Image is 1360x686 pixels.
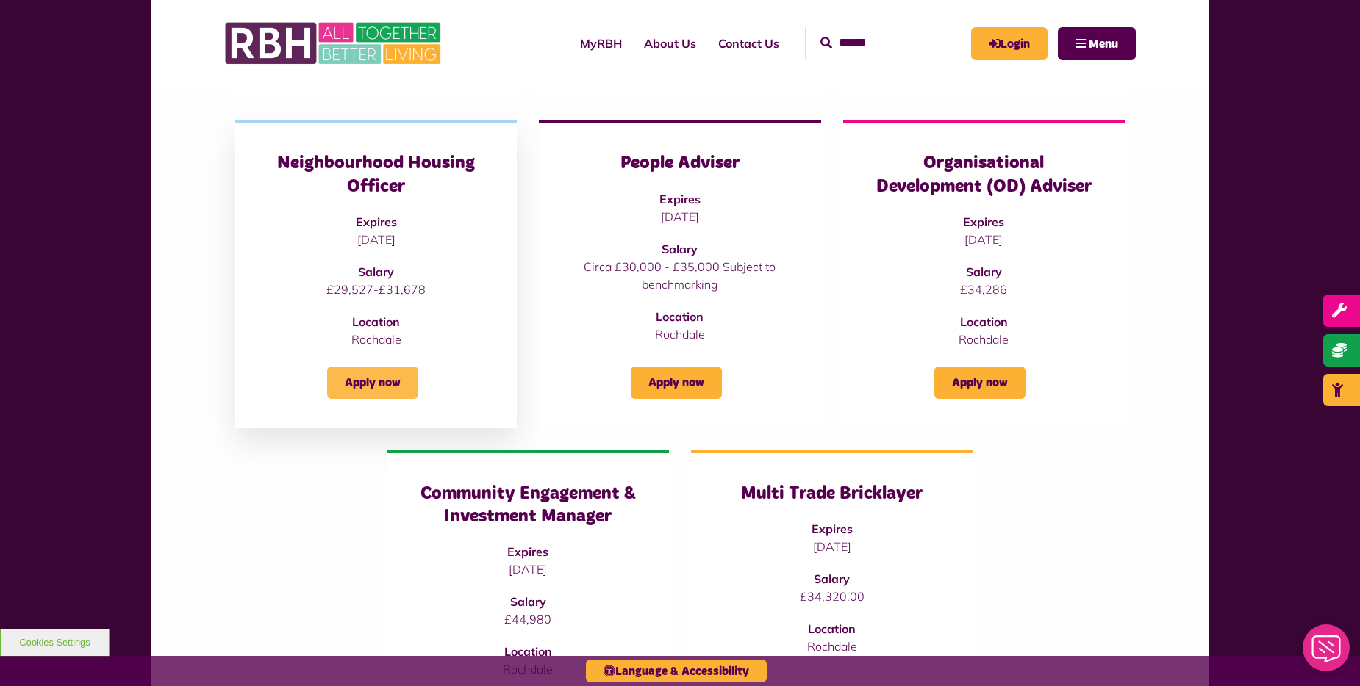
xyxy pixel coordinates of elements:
[352,314,400,329] strong: Location
[873,152,1095,198] h3: Organisational Development (OD) Adviser
[814,571,850,586] strong: Salary
[265,152,487,198] h3: Neighbourhood Housing Officer
[656,309,704,324] strong: Location
[873,231,1095,248] p: [DATE]
[568,258,791,293] p: Circa £30,000 - £35,000 Subject to benchmarking
[960,314,1008,329] strong: Location
[586,660,767,682] button: Language & Accessibility
[356,214,397,229] strong: Expires
[820,27,956,59] input: Search
[812,521,853,536] strong: Expires
[510,594,546,609] strong: Salary
[417,610,640,628] p: £44,980
[873,331,1095,348] p: Rochdale
[265,231,487,248] p: [DATE]
[265,331,487,348] p: Rochdale
[720,588,943,605] p: £34,320.00
[934,367,1026,399] a: Apply now
[720,538,943,555] p: [DATE]
[966,264,1002,279] strong: Salary
[1294,620,1360,686] iframe: Netcall Web Assistant for live chat
[707,24,790,63] a: Contact Us
[504,644,552,659] strong: Location
[265,281,487,298] p: £29,527-£31,678
[720,638,943,655] p: Rochdale
[963,214,1004,229] strong: Expires
[417,560,640,578] p: [DATE]
[873,281,1095,298] p: £34,286
[327,367,418,399] a: Apply now
[569,24,633,63] a: MyRBH
[568,152,791,175] h3: People Adviser
[417,483,640,528] h3: Community Engagement & Investment Manager
[1089,38,1118,50] span: Menu
[808,621,856,636] strong: Location
[568,325,791,343] p: Rochdale
[507,544,548,559] strong: Expires
[358,264,394,279] strong: Salary
[971,27,1048,60] a: MyRBH
[659,192,701,206] strong: Expires
[631,367,722,399] a: Apply now
[662,242,698,256] strong: Salary
[224,15,445,72] img: RBH
[568,208,791,225] p: [DATE]
[633,24,707,63] a: About Us
[720,483,943,505] h3: Multi Trade Bricklayer
[1058,27,1136,60] button: Navigation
